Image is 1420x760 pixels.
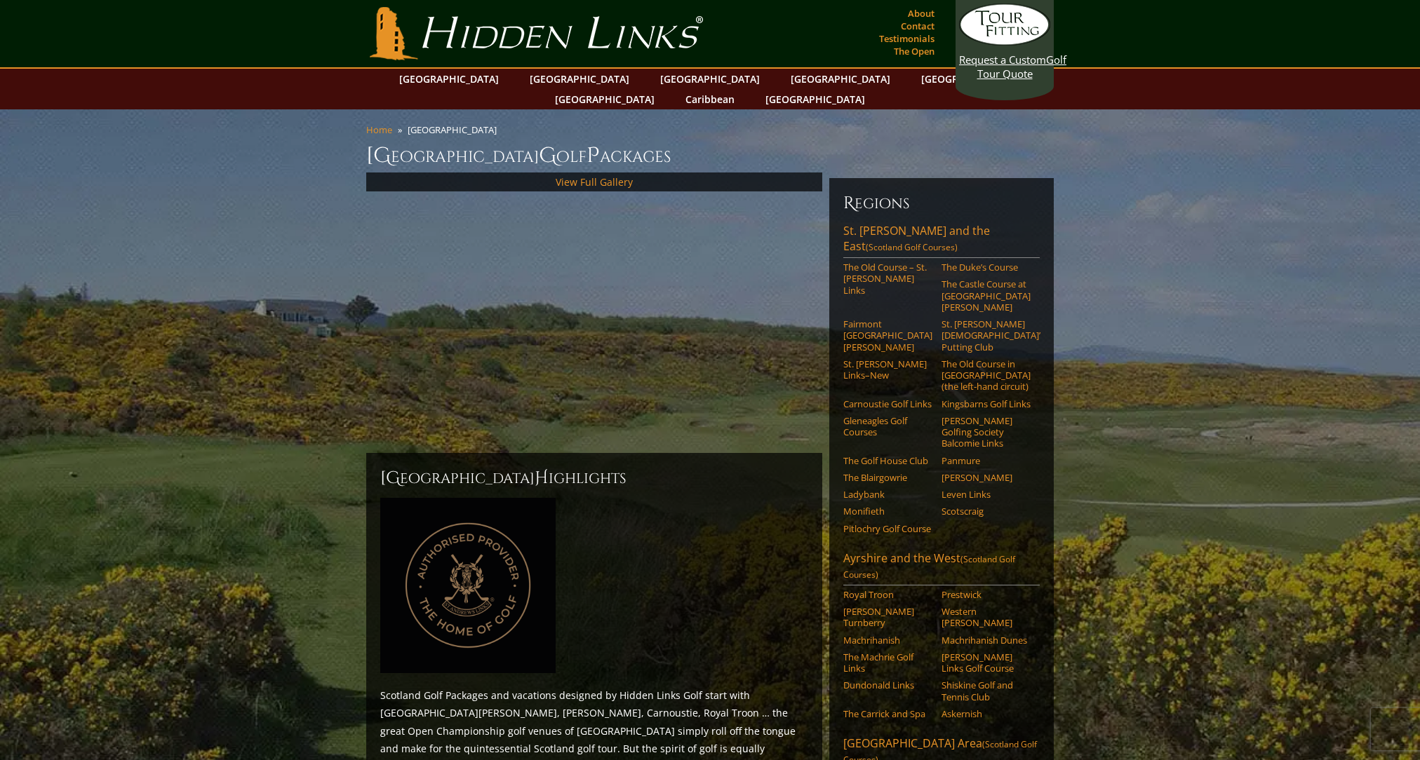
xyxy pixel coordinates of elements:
a: Fairmont [GEOGRAPHIC_DATA][PERSON_NAME] [843,318,932,353]
a: Scotscraig [942,505,1031,517]
a: The Carrick and Spa [843,708,932,719]
a: [PERSON_NAME] Golfing Society Balcomie Links [942,415,1031,449]
a: [GEOGRAPHIC_DATA] [653,69,767,89]
a: [PERSON_NAME] Turnberry [843,606,932,629]
a: The Castle Course at [GEOGRAPHIC_DATA][PERSON_NAME] [942,278,1031,313]
a: The Duke’s Course [942,262,1031,273]
a: Caribbean [678,89,742,109]
a: [GEOGRAPHIC_DATA] [548,89,662,109]
span: (Scotland Golf Courses) [843,553,1015,581]
a: Gleneagles Golf Courses [843,415,932,438]
a: The Golf House Club [843,455,932,466]
li: [GEOGRAPHIC_DATA] [408,123,502,136]
a: Dundonald Links [843,679,932,691]
a: Prestwick [942,589,1031,600]
a: Monifieth [843,505,932,517]
a: Home [366,123,392,136]
span: G [539,142,556,170]
h1: [GEOGRAPHIC_DATA] olf ackages [366,142,1054,170]
h6: Regions [843,192,1040,215]
a: The Blairgowrie [843,472,932,483]
a: St. [PERSON_NAME] and the East(Scotland Golf Courses) [843,223,1040,258]
span: P [587,142,600,170]
a: St. [PERSON_NAME] Links–New [843,358,932,381]
a: Testimonials [876,29,938,48]
span: (Scotland Golf Courses) [866,241,958,253]
a: Machrihanish [843,635,932,646]
span: H [535,467,549,489]
a: [GEOGRAPHIC_DATA] [784,69,897,89]
a: The Open [890,41,938,61]
a: Ayrshire and the West(Scotland Golf Courses) [843,550,1040,585]
a: St. [PERSON_NAME] [DEMOGRAPHIC_DATA]’ Putting Club [942,318,1031,353]
a: The Old Course – St. [PERSON_NAME] Links [843,262,932,296]
a: Pitlochry Golf Course [843,523,932,534]
a: Shiskine Golf and Tennis Club [942,679,1031,703]
a: Request a CustomGolf Tour Quote [959,4,1050,81]
span: Request a Custom [959,53,1046,67]
a: Kingsbarns Golf Links [942,398,1031,409]
a: Contact [897,16,938,36]
a: [GEOGRAPHIC_DATA] [523,69,636,89]
a: Askernish [942,708,1031,719]
a: The Old Course in [GEOGRAPHIC_DATA] (the left-hand circuit) [942,358,1031,393]
a: Western [PERSON_NAME] [942,606,1031,629]
a: Panmure [942,455,1031,466]
a: [GEOGRAPHIC_DATA] [914,69,1028,89]
a: View Full Gallery [556,175,633,189]
a: Carnoustie Golf Links [843,398,932,409]
a: [GEOGRAPHIC_DATA] [392,69,506,89]
a: About [904,4,938,23]
h2: [GEOGRAPHIC_DATA] ighlights [380,467,808,489]
a: Ladybank [843,489,932,500]
a: Royal Troon [843,589,932,600]
a: Machrihanish Dunes [942,635,1031,646]
a: The Machrie Golf Links [843,651,932,674]
a: Leven Links [942,489,1031,500]
a: [PERSON_NAME] [942,472,1031,483]
a: [GEOGRAPHIC_DATA] [758,89,872,109]
a: [PERSON_NAME] Links Golf Course [942,651,1031,674]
